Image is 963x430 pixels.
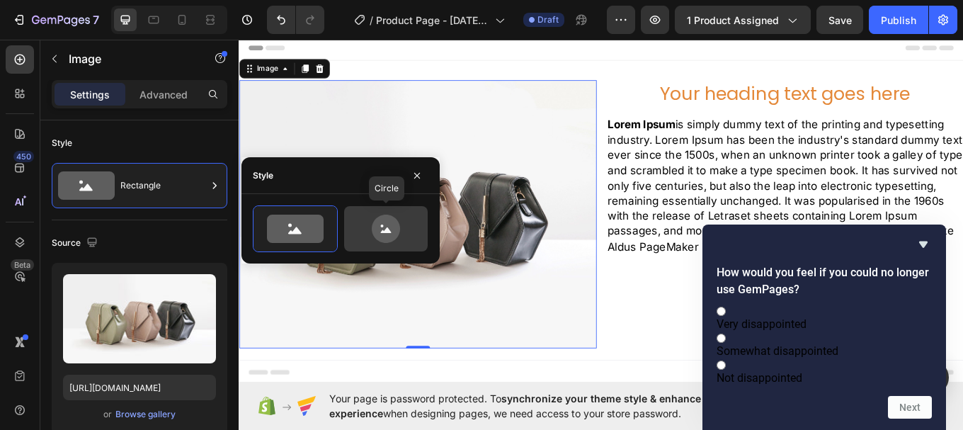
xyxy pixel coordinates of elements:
[717,236,932,419] div: How would you feel if you could no longer use GemPages?
[432,96,511,111] strong: Lorem Ipsum
[881,13,916,28] div: Publish
[537,13,559,26] span: Draft
[11,259,34,271] div: Beta
[69,50,189,67] p: Image
[253,169,273,182] div: Style
[103,406,112,423] span: or
[717,307,726,316] input: Very disappointed
[63,274,216,363] img: preview-image
[915,236,932,253] button: Hide survey
[329,391,782,421] span: Your page is password protected. To when designing pages, we need access to your store password.
[717,361,726,370] input: Not disappointed
[52,234,101,253] div: Source
[717,317,807,331] span: Very disappointed
[828,14,852,26] span: Save
[139,87,188,102] p: Advanced
[13,151,34,162] div: 450
[717,344,838,358] span: Somewhat disappointed
[675,6,811,34] button: 1 product assigned
[717,371,802,385] span: Not disappointed
[370,13,373,28] span: /
[717,264,932,298] h2: How would you feel if you could no longer use GemPages?
[431,52,850,82] h2: Your heading text goes here
[717,304,932,385] div: How would you feel if you could no longer use GemPages?
[63,375,216,400] input: https://example.com/image.jpg
[115,408,176,421] div: Browse gallery
[239,36,963,385] iframe: Design area
[52,137,72,149] div: Style
[816,6,863,34] button: Save
[717,334,726,343] input: Somewhat disappointed
[267,6,324,34] div: Undo/Redo
[115,407,176,421] button: Browse gallery
[376,13,489,28] span: Product Page - [DATE] 19:23:46
[329,392,726,419] span: synchronize your theme style & enhance your experience
[888,396,932,419] button: Next question
[6,6,106,34] button: 7
[432,95,848,256] p: is simply dummy text of the printing and typesetting industry. Lorem Ipsum has been the industry'...
[431,94,850,293] div: Rich Text Editor. Editing area: main
[93,11,99,28] p: 7
[869,6,928,34] button: Publish
[687,13,779,28] span: 1 product assigned
[120,169,207,202] div: Rectangle
[70,87,110,102] p: Settings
